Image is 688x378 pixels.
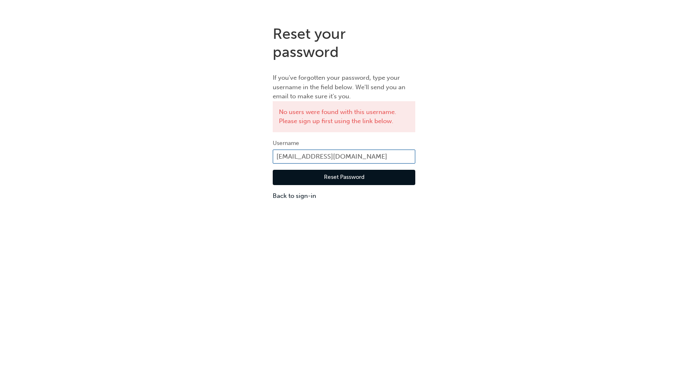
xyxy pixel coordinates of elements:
button: Reset Password [273,170,415,185]
p: If you've forgotten your password, type your username in the field below. We'll send you an email... [273,73,415,101]
div: No users were found with this username. Please sign up first using the link below. [273,101,415,132]
label: Username [273,138,415,148]
h1: Reset your password [273,25,415,61]
input: Username [273,150,415,164]
a: Back to sign-in [273,191,415,201]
